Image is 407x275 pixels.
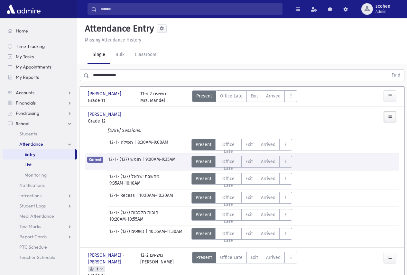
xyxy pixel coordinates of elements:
span: Exit [245,211,253,218]
span: Present [196,175,211,182]
span: 12-1- חומש (127) [108,156,142,168]
span: School [16,121,29,126]
span: Office Late [220,93,243,99]
a: Infractions [3,190,77,201]
span: Arrived [261,158,275,165]
span: 10:55AM-11:30AM [149,228,182,240]
span: My Tasks [16,54,34,60]
span: Office Late [219,141,238,155]
div: AttTypes [192,90,297,104]
span: [PERSON_NAME] [88,111,123,118]
span: Exit [251,93,258,99]
span: Meal Attendance [19,213,54,219]
span: Student Logs [19,203,46,209]
input: Search [97,3,282,15]
span: Infractions [19,193,42,198]
span: Current [87,157,103,163]
span: Present [196,230,211,237]
span: 8:30AM-9:00AM [137,139,168,151]
span: Teacher Schedule [19,254,55,260]
a: Notifications [3,180,77,190]
span: Arrived [266,93,281,99]
span: Exit [251,254,258,261]
a: Time Tracking [3,41,77,51]
span: Office Late [219,158,238,172]
span: Fundraising [16,110,39,116]
div: 11-4 נושאים 2 Mrs. Mandel [140,90,166,104]
a: Students [3,129,77,139]
span: scohen [375,4,390,9]
span: Home [16,28,28,34]
span: 12-1- Recess [109,192,136,204]
span: [PERSON_NAME] [88,90,123,97]
a: List [3,160,77,170]
a: Bulk [110,46,130,64]
a: Financials [3,98,77,108]
div: AttTypes [191,156,292,168]
span: 12-1- חובות הלבבות (127) [109,209,160,216]
a: Test Marks [3,221,77,232]
span: 12-1- תפילה [109,139,134,151]
a: My Tasks [3,51,77,62]
span: List [24,162,32,168]
span: 10:10AM-10:20AM [139,192,173,204]
span: 10:20AM-10:55AM [109,216,143,223]
span: Exit [245,230,253,237]
span: 12-1- מחשבת ישראל (127) [109,173,161,180]
span: Arrived [266,254,281,261]
a: School [3,118,77,129]
span: Financials [16,100,36,106]
span: Exit [245,141,253,148]
span: Monitoring [24,172,47,178]
span: Grade 12 [88,118,134,124]
i: [DATE] Sessions: [107,128,141,133]
span: Notifications [19,182,45,188]
a: Student Logs [3,201,77,211]
span: Report Cards [19,234,47,240]
a: Classroom [130,46,162,64]
span: Office Late [220,254,243,261]
span: Exit [245,175,253,182]
a: Meal Attendance [3,211,77,221]
span: Exit [245,194,253,201]
span: Students [19,131,37,137]
span: Office Late [219,175,238,189]
button: Find [388,70,404,81]
img: AdmirePro [5,3,42,15]
a: My Reports [3,72,77,82]
span: Arrived [261,194,275,201]
span: Present [196,158,211,165]
a: Home [3,26,77,36]
span: Office Late [219,194,238,208]
span: Present [196,211,211,218]
span: | [142,156,145,168]
span: 9:00AM-9:35AM [145,156,176,168]
u: Missing Attendance History [85,37,141,43]
a: PTC Schedule [3,242,77,252]
div: AttTypes [191,228,292,240]
span: Present [196,194,211,201]
span: Arrived [261,141,275,148]
div: AttTypes [191,173,292,185]
h5: Attendance Entry [82,23,154,34]
div: AttTypes [191,192,292,204]
a: Monitoring [3,170,77,180]
span: Present [196,254,212,261]
span: PTC Schedule [19,244,47,250]
span: Present [196,141,211,148]
span: Present [196,93,212,99]
span: Office Late [219,230,238,244]
a: Report Cards [3,232,77,242]
a: Teacher Schedule [3,252,77,262]
span: Admin [375,9,390,14]
span: | [134,139,137,151]
span: My Reports [16,74,39,80]
span: Exit [245,158,253,165]
span: Accounts [16,90,34,96]
span: My Appointments [16,64,51,70]
span: | [146,228,149,240]
a: Entry [3,149,75,160]
span: 1 [95,267,99,271]
span: Arrived [261,211,275,218]
span: Office Late [219,211,238,225]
